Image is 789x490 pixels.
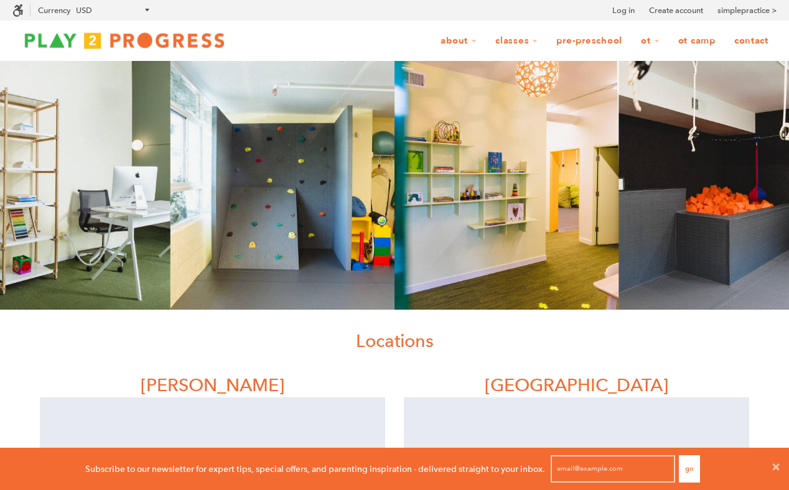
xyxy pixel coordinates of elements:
button: Go [679,455,700,483]
p: Subscribe to our newsletter for expert tips, special offers, and parenting inspiration - delivere... [85,462,545,476]
a: OT [633,29,668,53]
a: Pre-Preschool [548,29,630,53]
img: Play2Progress logo [12,28,236,53]
input: email@example.com [551,455,675,483]
h1: [PERSON_NAME] [40,372,385,397]
a: Contact [726,29,777,53]
a: Classes [487,29,546,53]
a: simplepractice > [717,4,777,17]
label: Currency [38,6,70,15]
a: Log in [612,4,635,17]
h1: [GEOGRAPHIC_DATA] [404,372,749,397]
a: OT Camp [670,29,724,53]
a: About [432,29,485,53]
a: Create account [649,4,703,17]
h1: Locations [30,328,759,353]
